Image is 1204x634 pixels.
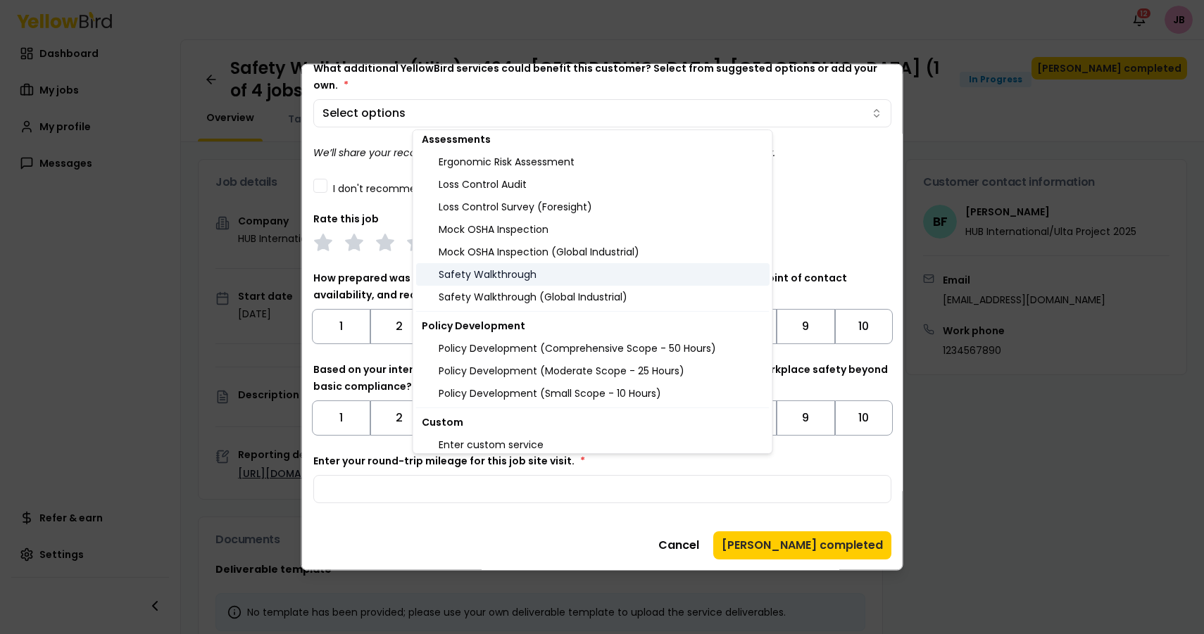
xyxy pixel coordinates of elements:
[416,433,770,456] div: Enter custom service
[416,337,770,360] div: Policy Development (Comprehensive Scope - 50 Hours)
[416,241,770,263] div: Mock OSHA Inspection (Global Industrial)
[416,128,770,151] div: Assessments
[416,196,770,218] div: Loss Control Survey (Foresight)
[416,360,770,382] div: Policy Development (Moderate Scope - 25 Hours)
[416,173,770,196] div: Loss Control Audit
[416,218,770,241] div: Mock OSHA Inspection
[416,382,770,405] div: Policy Development (Small Scope - 10 Hours)
[416,286,770,308] div: Safety Walkthrough (Global Industrial)
[416,411,770,433] div: Custom
[416,151,770,173] div: Ergonomic Risk Assessment
[416,263,770,286] div: Safety Walkthrough
[416,315,770,337] div: Policy Development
